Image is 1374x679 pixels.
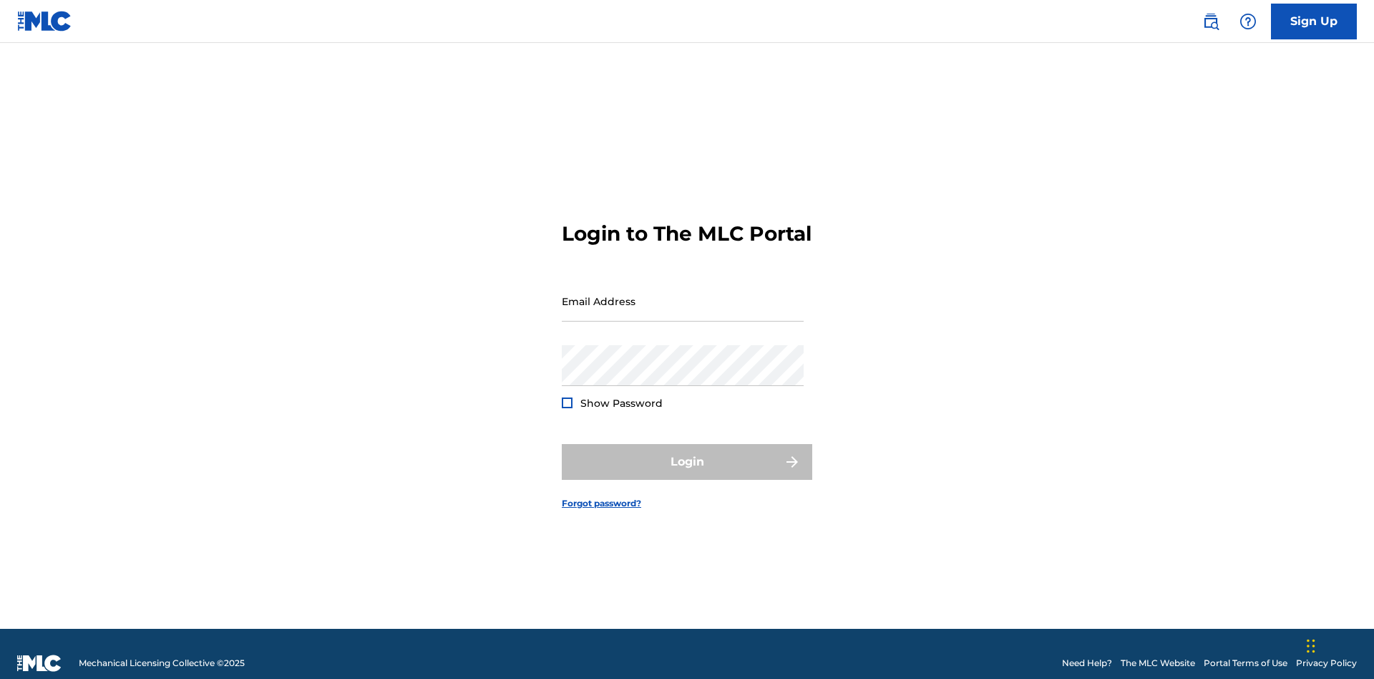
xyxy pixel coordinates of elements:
[562,221,812,246] h3: Login to The MLC Portal
[1239,13,1257,30] img: help
[79,657,245,670] span: Mechanical Licensing Collective © 2025
[1197,7,1225,36] a: Public Search
[1202,13,1219,30] img: search
[17,11,72,32] img: MLC Logo
[1302,610,1374,679] iframe: Chat Widget
[1062,657,1112,670] a: Need Help?
[1271,4,1357,39] a: Sign Up
[1121,657,1195,670] a: The MLC Website
[1234,7,1262,36] div: Help
[580,397,663,410] span: Show Password
[1307,625,1315,668] div: Drag
[1204,657,1287,670] a: Portal Terms of Use
[562,497,641,510] a: Forgot password?
[17,655,62,672] img: logo
[1296,657,1357,670] a: Privacy Policy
